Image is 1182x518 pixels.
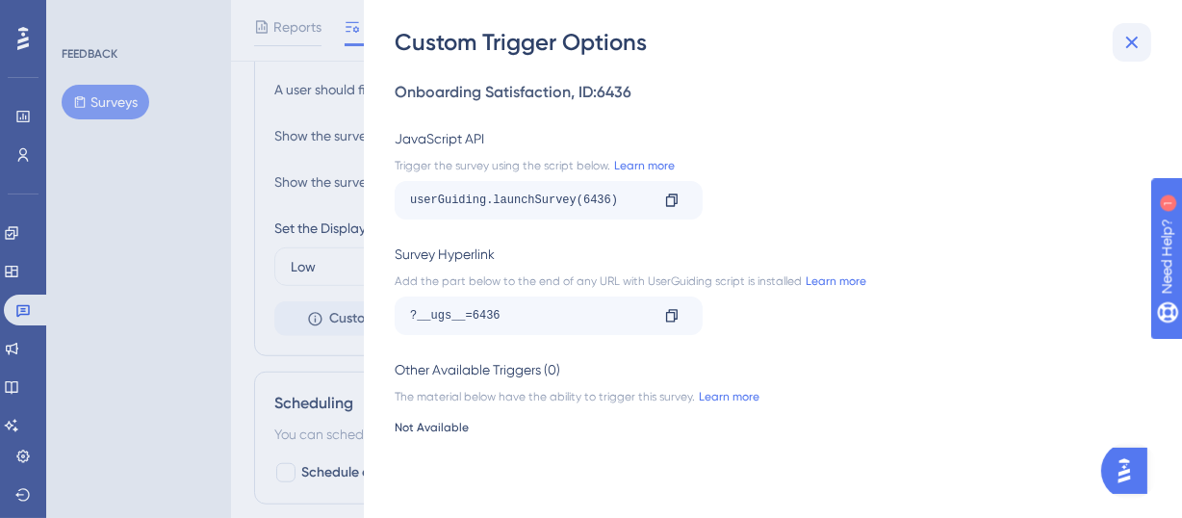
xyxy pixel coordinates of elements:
a: Learn more [802,273,866,289]
div: Not Available [395,420,1140,435]
div: JavaScript API [395,127,1140,150]
iframe: UserGuiding AI Assistant Launcher [1101,442,1159,500]
div: Custom Trigger Options [395,27,1155,58]
div: Trigger the survey using the script below. [395,158,1140,173]
div: ?__ugs__=6436 [410,300,649,331]
div: Onboarding Satisfaction , ID: 6436 [395,81,1140,104]
span: Need Help? [45,5,120,28]
div: The material below have the ability to trigger this survey. [395,389,1140,404]
div: Add the part below to the end of any URL with UserGuiding script is installed [395,273,1140,289]
div: Survey Hyperlink [395,243,1140,266]
a: Learn more [695,389,759,404]
div: 1 [134,10,140,25]
div: userGuiding.launchSurvey(6436) [410,185,649,216]
a: Learn more [610,158,675,173]
div: Other Available Triggers (0) [395,358,1140,381]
